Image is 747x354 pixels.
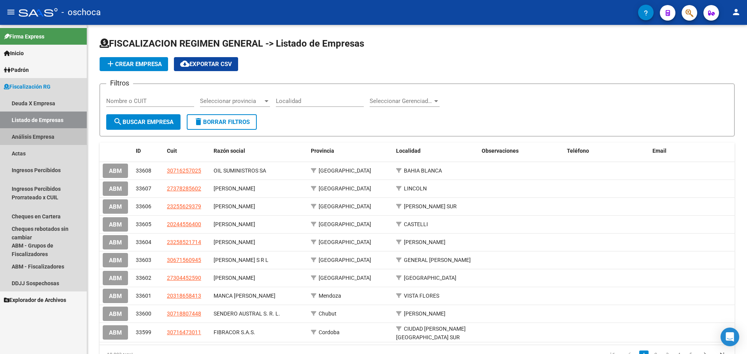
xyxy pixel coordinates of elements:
[308,143,393,159] datatable-header-cell: Provincia
[319,257,371,263] span: [GEOGRAPHIC_DATA]
[404,310,445,317] span: [PERSON_NAME]
[136,185,151,192] span: 33607
[214,239,255,245] span: FERREYRA ANDREA PAOLA
[564,143,649,159] datatable-header-cell: Teléfono
[482,148,519,154] span: Observaciones
[103,307,128,321] button: ABM
[103,217,128,232] button: ABM
[136,257,151,263] span: 33603
[106,114,181,130] button: Buscar Empresa
[479,143,564,159] datatable-header-cell: Observaciones
[4,32,44,41] span: Firma Express
[194,117,203,126] mat-icon: delete
[4,82,51,91] span: Fiscalización RG
[404,293,439,299] span: VISTA FLORES
[4,49,24,58] span: Inicio
[404,257,471,263] span: GENERAL [PERSON_NAME]
[180,59,189,68] mat-icon: cloud_download
[210,143,308,159] datatable-header-cell: Razón social
[100,57,168,71] button: Crear Empresa
[187,114,257,130] button: Borrar Filtros
[133,143,164,159] datatable-header-cell: ID
[103,271,128,285] button: ABM
[731,7,741,17] mat-icon: person
[136,239,151,245] span: 33604
[164,143,210,159] datatable-header-cell: Cuit
[109,257,122,264] span: ABM
[106,61,162,68] span: Crear Empresa
[567,148,589,154] span: Teléfono
[136,203,151,209] span: 33606
[649,143,735,159] datatable-header-cell: Email
[214,185,255,192] span: GUERRA CATALINA
[652,148,666,154] span: Email
[103,325,128,340] button: ABM
[113,119,174,126] span: Buscar Empresa
[6,7,16,17] mat-icon: menu
[404,203,457,209] span: [PERSON_NAME] SUR
[167,239,201,245] span: 23258521714
[404,221,428,227] span: CASTELLI
[103,181,128,196] button: ABM
[136,310,151,317] span: 33600
[370,98,433,105] span: Seleccionar Gerenciador
[319,203,371,209] span: [GEOGRAPHIC_DATA]
[214,329,255,335] span: FIBRACOR S.A.S.
[214,203,255,209] span: PEREYRA MARIANO RAUL
[167,275,201,281] span: 27304452590
[180,61,232,68] span: Exportar CSV
[103,289,128,303] button: ABM
[103,164,128,178] button: ABM
[396,148,421,154] span: Localidad
[404,239,445,245] span: [PERSON_NAME]
[214,275,255,281] span: ABALLAY AZUCENA ARMINDA
[214,148,245,154] span: Razón social
[393,143,478,159] datatable-header-cell: Localidad
[319,329,340,335] span: Cordoba
[4,296,66,304] span: Explorador de Archivos
[103,235,128,249] button: ABM
[319,221,371,227] span: [GEOGRAPHIC_DATA]
[136,293,151,299] span: 33601
[109,239,122,246] span: ABM
[214,221,255,227] span: ACHA JAVIER ALBERTO
[194,119,250,126] span: Borrar Filtros
[109,167,122,174] span: ABM
[136,221,151,227] span: 33605
[109,293,122,300] span: ABM
[4,66,29,74] span: Padrón
[136,167,151,174] span: 33608
[113,117,123,126] mat-icon: search
[214,257,268,263] span: ISAPAM S R L
[109,310,122,317] span: ABM
[103,253,128,267] button: ABM
[61,4,101,21] span: - oschoca
[396,326,466,341] span: CIUDAD [PERSON_NAME][GEOGRAPHIC_DATA] SUR
[136,329,151,335] span: 33599
[404,275,456,281] span: [GEOGRAPHIC_DATA]
[167,293,201,299] span: 20318658413
[167,203,201,209] span: 23255629379
[214,293,275,299] span: MANCA JORGE NICOLAS
[167,185,201,192] span: 27378285602
[319,310,337,317] span: Chubut
[404,185,427,192] span: LINCOLN
[214,167,266,174] span: OIL SUMINISTROS SA
[106,59,115,68] mat-icon: add
[319,293,341,299] span: Mendoza
[319,167,371,174] span: [GEOGRAPHIC_DATA]
[214,310,280,317] span: SENDERO AUSTRAL S. R. L.
[103,199,128,214] button: ABM
[319,239,371,245] span: [GEOGRAPHIC_DATA]
[167,167,201,174] span: 30716257025
[167,148,177,154] span: Cuit
[109,221,122,228] span: ABM
[109,329,122,336] span: ABM
[109,185,122,192] span: ABM
[167,257,201,263] span: 30671560945
[106,78,133,89] h3: Filtros
[136,148,141,154] span: ID
[200,98,263,105] span: Seleccionar provincia
[136,275,151,281] span: 33602
[167,329,201,335] span: 30716473011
